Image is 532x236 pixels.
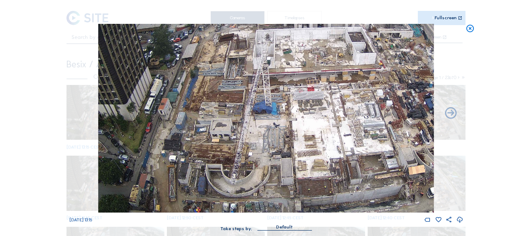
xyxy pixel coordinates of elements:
img: Image [98,24,434,213]
div: Fullscreen [435,15,457,21]
i: Back [444,107,458,121]
span: [DATE] 13:15 [69,217,92,223]
div: Default [276,223,293,231]
div: Default [257,223,312,230]
div: Take steps by: [220,226,252,231]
